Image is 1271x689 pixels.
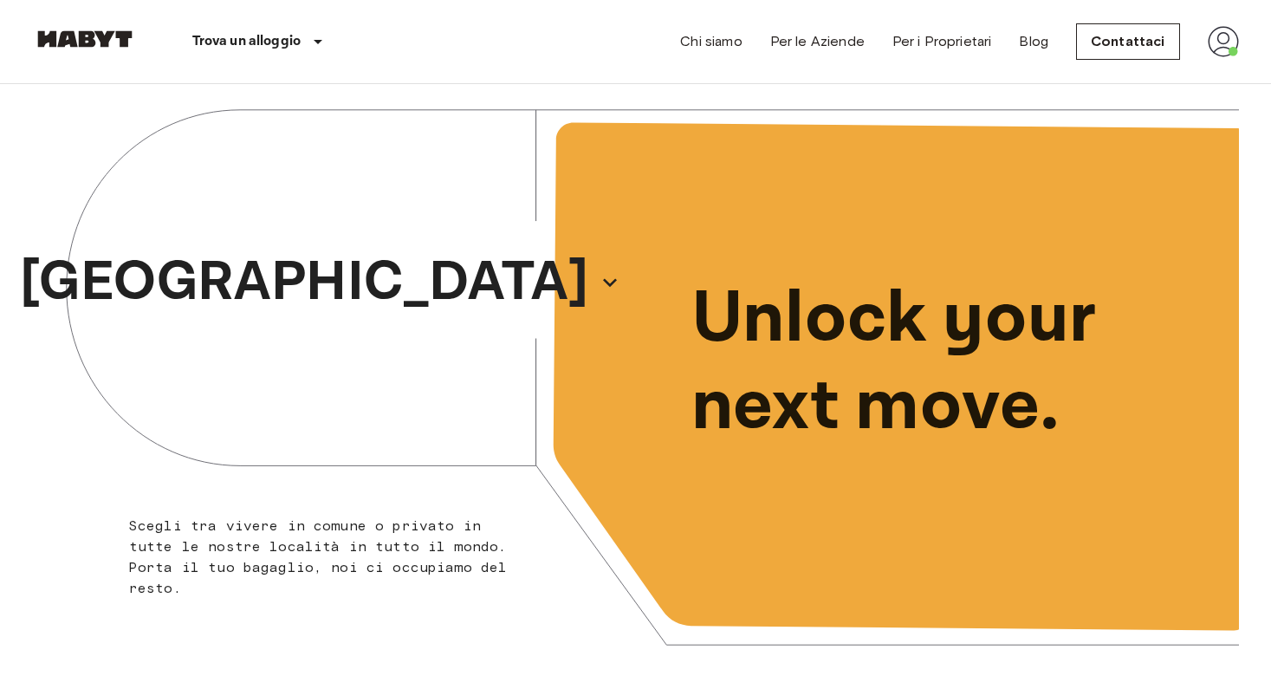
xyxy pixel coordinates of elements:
[129,516,527,599] p: Scegli tra vivere in comune o privato in tutte le nostre località in tutto il mondo. Porta il tuo...
[13,236,626,329] button: [GEOGRAPHIC_DATA]
[20,241,588,324] p: [GEOGRAPHIC_DATA]
[1019,31,1048,52] a: Blog
[770,31,865,52] a: Per le Aziende
[33,30,137,48] img: Habyt
[892,31,992,52] a: Per i Proprietari
[1208,26,1239,57] img: avatar
[192,31,302,52] p: Trova un alloggio
[680,31,742,52] a: Chi siamo
[1076,23,1180,60] a: Contattaci
[691,276,1211,451] p: Unlock your next move.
